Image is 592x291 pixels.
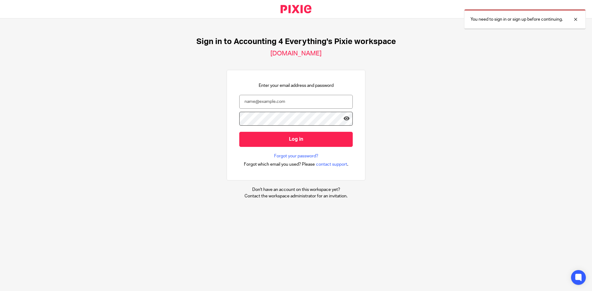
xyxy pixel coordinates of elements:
[245,187,347,193] p: Don't have an account on this workspace yet?
[244,161,348,168] div: .
[274,153,318,159] a: Forgot your password?
[196,37,396,46] h1: Sign in to Accounting 4 Everything's Pixie workspace
[471,16,563,22] p: You need to sign in or sign up before continuing.
[245,193,347,199] p: Contact the workspace administrator for an invitation.
[270,50,322,58] h2: [DOMAIN_NAME]
[239,132,353,147] input: Log in
[316,161,347,168] span: contact support
[239,95,353,109] input: name@example.com
[259,83,334,89] p: Enter your email address and password
[244,161,315,168] span: Forgot which email you used? Please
